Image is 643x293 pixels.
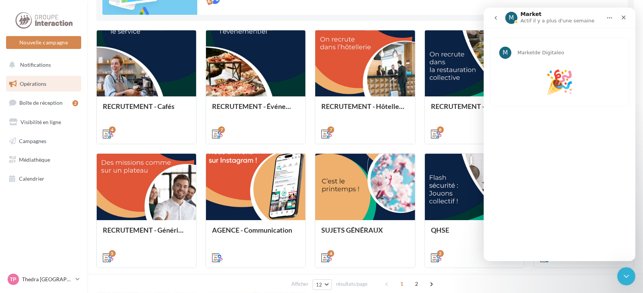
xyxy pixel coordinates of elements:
[20,119,61,125] span: Visibilité en ligne
[5,114,83,130] a: Visibilité en ligne
[22,276,72,283] p: Thedra [GEOGRAPHIC_DATA]
[313,279,332,290] button: 12
[6,36,81,49] button: Nouvelle campagne
[316,282,322,288] span: 12
[484,8,635,261] iframe: Intercom live chat
[5,57,80,73] button: Notifications
[6,272,81,287] a: TP Thedra [GEOGRAPHIC_DATA]
[336,280,368,288] span: résultats/page
[327,126,334,133] div: 7
[617,267,635,285] iframe: Intercom live chat
[19,137,46,144] span: Campagnes
[5,171,83,187] a: Calendrier
[72,100,78,106] div: 2
[212,102,299,118] div: RECRUTEMENT - Événementiel
[321,102,409,118] div: RECRUTEMENT - Hôtellerie
[103,226,190,241] div: RECRUTEMENT - Générique
[431,226,518,241] div: QHSE
[19,175,44,182] span: Calendrier
[291,280,308,288] span: Afficher
[218,126,225,133] div: 7
[437,250,444,257] div: 2
[19,99,63,106] span: Boîte de réception
[212,226,299,241] div: AGENCE - Communication
[437,126,444,133] div: 8
[20,80,46,87] span: Opérations
[103,102,190,118] div: RECRUTEMENT - Cafés
[396,278,408,290] span: 1
[19,156,50,163] span: Médiathèque
[321,226,409,241] div: SUJETS GÉNÉRAUX
[109,250,116,257] div: 5
[5,133,83,149] a: Campagnes
[5,76,83,92] a: Opérations
[431,102,518,118] div: RECRUTEMENT - Restauration collective
[5,95,83,111] a: Boîte de réception2
[10,276,17,283] span: TP
[5,152,83,168] a: Médiathèque
[109,126,116,133] div: 4
[327,250,334,257] div: 4
[20,61,51,68] span: Notifications
[410,278,423,290] span: 2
